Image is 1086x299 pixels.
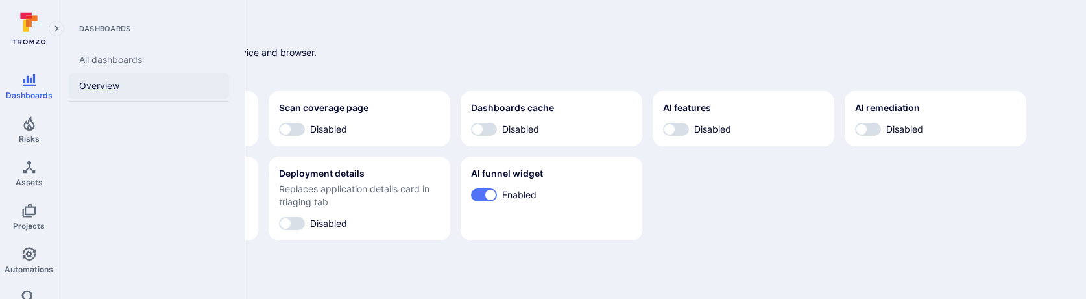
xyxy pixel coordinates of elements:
h2: AI remediation [855,101,920,114]
i: Expand navigation menu [52,23,61,34]
p: This settings only affect the current device and browser. [77,45,1068,59]
span: Dashboards [6,90,53,100]
h2: Scan coverage page [279,101,368,114]
h2: AI features [663,101,711,114]
a: Overview [69,73,229,99]
span: Projects [13,221,45,231]
span: Disabled [886,122,923,136]
span: Automations [5,265,53,274]
span: Disabled [310,122,347,136]
span: Disabled [310,216,347,230]
a: All dashboards [69,47,229,73]
span: Dashboards [69,23,229,34]
span: Disabled [694,122,731,136]
span: Risks [19,134,40,144]
h2: AI funnel widget [471,167,543,180]
button: Expand navigation menu [49,21,64,36]
h2: Deployment details [279,167,365,180]
h2: Dashboards cache [471,101,554,114]
p: the page to see the changes. [77,64,1068,78]
h1: Feature toggles [77,18,1068,40]
span: Replaces application details card in triaging tab [279,183,440,209]
span: Enabled [502,188,537,201]
span: Disabled [502,122,539,136]
span: Assets [16,177,43,187]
